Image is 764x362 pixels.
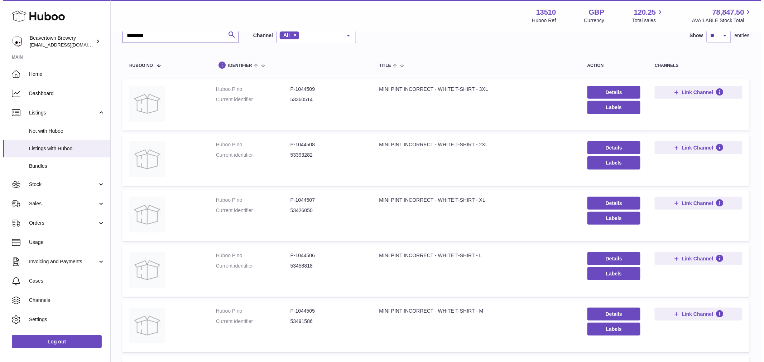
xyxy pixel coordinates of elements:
[709,8,741,17] span: 78,847.50
[287,318,362,325] dd: 53491586
[533,8,553,17] strong: 13510
[27,42,105,48] span: [EMAIL_ADDRESS][DOMAIN_NAME]
[584,308,638,321] a: Details
[126,63,150,68] span: Huboo no
[652,63,739,68] div: channels
[376,197,570,204] div: MINI PINT INCORRECT - WHITE T-SHIRT - XL
[126,197,162,233] img: MINI PINT INCORRECT - WHITE T-SHIRT - XL
[126,252,162,288] img: MINI PINT INCORRECT - WHITE T-SHIRT - L
[26,145,102,152] span: Listings with Huboo
[26,71,102,78] span: Home
[287,152,362,158] dd: 53393282
[652,252,739,265] button: Link Channel
[584,212,638,225] button: Labels
[689,8,749,24] a: 78,847.50 AVAILABLE Stock Total
[213,197,287,204] dt: Huboo P no
[213,96,287,103] dt: Current identifier
[586,8,601,17] strong: GBP
[26,128,102,134] span: Not with Huboo
[213,263,287,269] dt: Current identifier
[213,308,287,314] dt: Huboo P no
[250,32,270,39] label: Channel
[584,101,638,114] button: Labels
[213,252,287,259] dt: Huboo P no
[679,145,710,151] span: Link Channel
[26,181,94,188] span: Stock
[584,197,638,210] a: Details
[287,207,362,214] dd: 53426050
[287,252,362,259] dd: P-1044506
[26,258,94,265] span: Invoicing and Payments
[26,200,94,207] span: Sales
[287,141,362,148] dd: P-1044508
[584,267,638,280] button: Labels
[225,63,249,68] span: identifier
[687,32,700,39] label: Show
[376,252,570,259] div: MINI PINT INCORRECT - WHITE T-SHIRT - L
[126,141,162,177] img: MINI PINT INCORRECT - WHITE T-SHIRT - 2XL
[126,308,162,343] img: MINI PINT INCORRECT - WHITE T-SHIRT - M
[26,163,102,170] span: Bundles
[584,141,638,154] a: Details
[287,197,362,204] dd: P-1044507
[26,297,102,304] span: Channels
[376,141,570,148] div: MINI PINT INCORRECT - WHITE T-SHIRT - 2XL
[9,335,98,348] a: Log out
[584,156,638,169] button: Labels
[376,308,570,314] div: MINI PINT INCORRECT - WHITE T-SHIRT - M
[376,63,388,68] span: title
[652,308,739,321] button: Link Channel
[376,86,570,93] div: MINI PINT INCORRECT - WHITE T-SHIRT - 3XL
[679,311,710,317] span: Link Channel
[689,17,749,24] span: AVAILABLE Stock Total
[213,207,287,214] dt: Current identifier
[629,8,661,24] a: 120.25 Total sales
[629,17,661,24] span: Total sales
[287,86,362,93] dd: P-1044509
[126,86,162,122] img: MINI PINT INCORRECT - WHITE T-SHIRT - 3XL
[26,239,102,246] span: Usage
[652,141,739,154] button: Link Channel
[679,89,710,96] span: Link Channel
[26,278,102,284] span: Cases
[287,96,362,103] dd: 53360514
[26,316,102,323] span: Settings
[26,90,102,97] span: Dashboard
[213,86,287,93] dt: Huboo P no
[584,252,638,265] a: Details
[26,220,94,226] span: Orders
[529,17,553,24] div: Huboo Ref
[280,32,287,38] span: All
[27,35,91,48] div: Beavertown Brewery
[631,8,653,17] span: 120.25
[679,200,710,206] span: Link Channel
[652,86,739,99] button: Link Channel
[213,318,287,325] dt: Current identifier
[213,152,287,158] dt: Current identifier
[731,32,746,39] span: entries
[213,141,287,148] dt: Huboo P no
[26,109,94,116] span: Listings
[581,17,601,24] div: Currency
[584,86,638,99] a: Details
[584,323,638,336] button: Labels
[287,308,362,314] dd: P-1044505
[679,255,710,262] span: Link Channel
[584,63,638,68] div: action
[287,263,362,269] dd: 53458818
[652,197,739,210] button: Link Channel
[9,36,19,47] img: aoife@beavertownbrewery.co.uk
